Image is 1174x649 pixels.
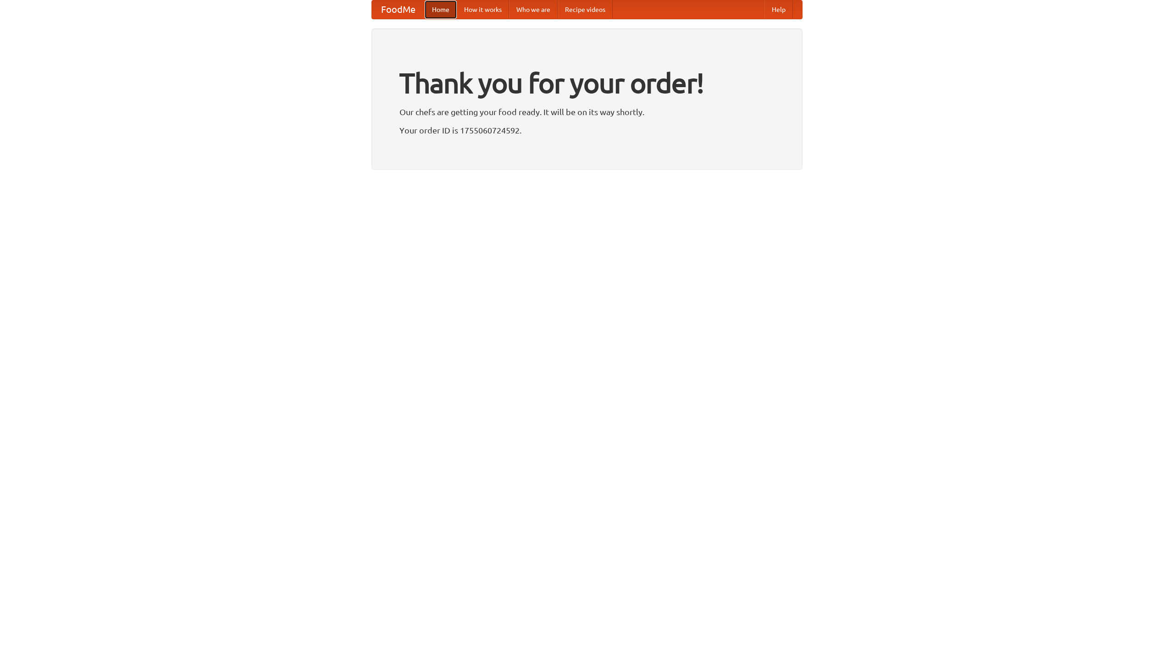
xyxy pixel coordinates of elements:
[399,61,775,105] h1: Thank you for your order!
[399,105,775,119] p: Our chefs are getting your food ready. It will be on its way shortly.
[558,0,613,19] a: Recipe videos
[764,0,793,19] a: Help
[457,0,509,19] a: How it works
[425,0,457,19] a: Home
[399,123,775,137] p: Your order ID is 1755060724592.
[509,0,558,19] a: Who we are
[372,0,425,19] a: FoodMe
